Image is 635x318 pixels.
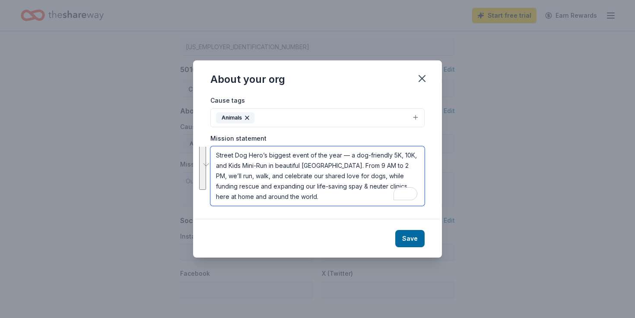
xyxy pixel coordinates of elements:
button: Save [395,230,425,247]
label: Cause tags [210,96,245,105]
div: About your org [210,72,285,86]
button: Animals [210,108,425,127]
div: Animals [216,112,254,123]
label: Mission statement [210,134,267,143]
textarea: To enrich screen reader interactions, please activate Accessibility in Grammarly extension settings [210,146,425,206]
